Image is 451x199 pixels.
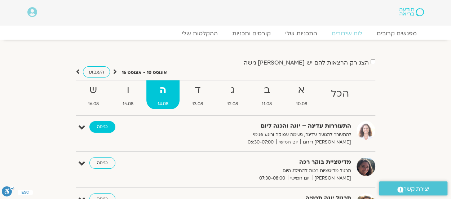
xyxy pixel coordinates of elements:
[181,82,215,98] strong: ד
[83,66,110,78] a: השבוע
[174,121,351,131] strong: התעוררות עדינה – יוגה והכנה ליום
[216,80,249,109] a: ג12.08
[216,82,249,98] strong: ג
[77,80,110,109] a: ש16.08
[89,68,104,75] span: השבוע
[403,184,429,194] span: יצירת קשר
[111,100,145,108] span: 15.08
[312,174,351,182] span: [PERSON_NAME]
[174,167,351,174] p: תרגול מדיטציות רכות לתחילת היום
[320,80,360,109] a: הכל
[181,80,215,109] a: ד13.08
[89,157,115,169] a: כניסה
[111,80,145,109] a: ו15.08
[300,138,351,146] span: [PERSON_NAME] רוחם
[251,80,283,109] a: ב11.08
[27,30,424,37] nav: Menu
[181,100,215,108] span: 13.08
[122,69,167,76] p: אוגוסט 10 - אוגוסט 16
[379,181,447,195] a: יצירת קשר
[276,138,300,146] span: יום חמישי
[146,100,180,108] span: 14.08
[278,30,324,37] a: התכניות שלי
[257,174,288,182] span: 07:30-08:00
[111,82,145,98] strong: ו
[244,59,369,66] label: הצג רק הרצאות להם יש [PERSON_NAME] גישה
[77,100,110,108] span: 16.08
[320,86,360,102] strong: הכל
[89,121,115,133] a: כניסה
[285,100,319,108] span: 10.08
[285,80,319,109] a: א10.08
[216,100,249,108] span: 12.08
[174,157,351,167] strong: מדיטציית בוקר רכה
[251,100,283,108] span: 11.08
[245,138,276,146] span: 06:30-07:00
[146,82,180,98] strong: ה
[288,174,312,182] span: יום חמישי
[174,30,225,37] a: ההקלטות שלי
[251,82,283,98] strong: ב
[225,30,278,37] a: קורסים ותכניות
[146,80,180,109] a: ה14.08
[370,30,424,37] a: מפגשים קרובים
[324,30,370,37] a: לוח שידורים
[174,131,351,138] p: להתעורר לתנועה עדינה, נשימה עמוקה ורוגע פנימי
[285,82,319,98] strong: א
[77,82,110,98] strong: ש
